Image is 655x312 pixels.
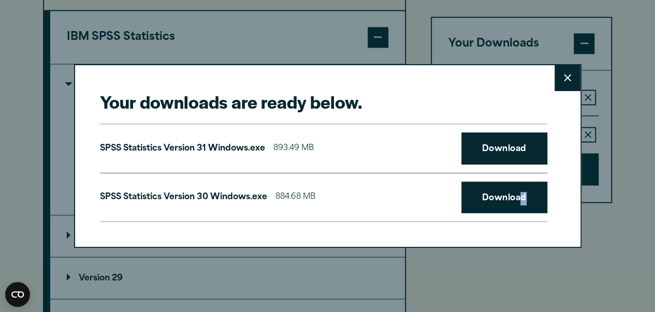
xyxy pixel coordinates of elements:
[461,182,547,214] a: Download
[275,190,315,205] span: 884.68 MB
[100,190,267,205] p: SPSS Statistics Version 30 Windows.exe
[5,282,30,307] button: Open CMP widget
[100,90,547,113] h2: Your downloads are ready below.
[461,132,547,165] a: Download
[100,141,265,156] p: SPSS Statistics Version 31 Windows.exe
[273,141,314,156] span: 893.49 MB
